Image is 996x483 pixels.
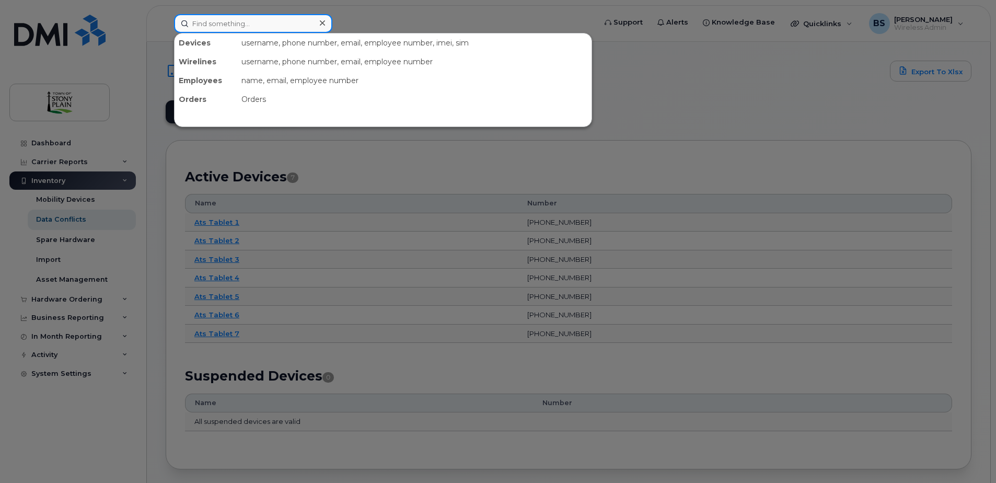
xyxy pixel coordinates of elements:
[175,52,237,71] div: Wirelines
[175,90,237,109] div: Orders
[237,90,592,109] div: Orders
[175,71,237,90] div: Employees
[237,52,592,71] div: username, phone number, email, employee number
[237,33,592,52] div: username, phone number, email, employee number, imei, sim
[237,71,592,90] div: name, email, employee number
[175,33,237,52] div: Devices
